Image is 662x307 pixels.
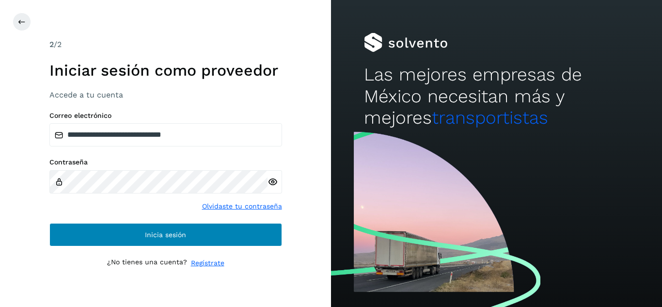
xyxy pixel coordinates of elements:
div: /2 [49,39,282,50]
h2: Las mejores empresas de México necesitan más y mejores [364,64,629,129]
label: Contraseña [49,158,282,166]
h1: Iniciar sesión como proveedor [49,61,282,80]
span: Inicia sesión [145,231,186,238]
a: Olvidaste tu contraseña [202,201,282,211]
label: Correo electrónico [49,112,282,120]
span: 2 [49,40,54,49]
a: Regístrate [191,258,224,268]
span: transportistas [432,107,548,128]
h3: Accede a tu cuenta [49,90,282,99]
p: ¿No tienes una cuenta? [107,258,187,268]
button: Inicia sesión [49,223,282,246]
